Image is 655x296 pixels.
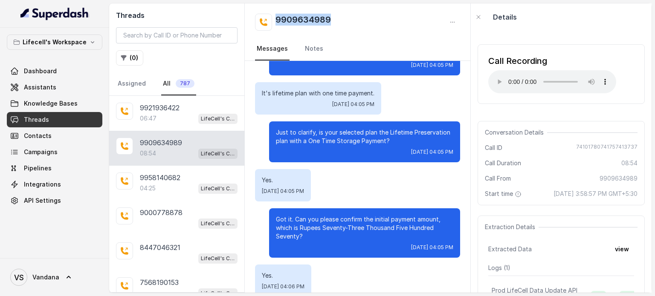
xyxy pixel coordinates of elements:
p: 06:47 [140,114,157,123]
p: Lifecell's Workspace [23,37,87,47]
div: Call Recording [488,55,616,67]
a: Dashboard [7,63,102,79]
span: [DATE] 04:05 PM [332,101,374,108]
p: Yes. [262,176,304,184]
p: It's lifetime plan with one time payment. [262,89,374,98]
p: 9958140682 [140,172,180,183]
a: Threads [7,112,102,127]
span: [DATE] 04:05 PM [411,244,453,251]
a: Integrations [7,177,102,192]
a: API Settings [7,193,102,208]
audio: Your browser does not support the audio element. [488,70,616,93]
h2: Threads [116,10,238,20]
p: LifeCell's Call Assistant [201,254,235,263]
p: Got it. Can you please confirm the initial payment amount, which is Rupees Seventy-Three Thousand... [276,215,453,241]
span: Threads [24,115,49,124]
a: Messages [255,37,290,60]
p: 9000778878 [140,207,183,218]
img: light.svg [20,7,89,20]
p: 9921936422 [140,103,180,113]
h2: 9909634989 [275,14,331,31]
p: Logs ( 1 ) [488,264,634,272]
p: LifeCell's Call Assistant [201,219,235,228]
span: Call ID [485,144,502,152]
p: LifeCell's Call Assistant [201,149,235,158]
span: 9909634989 [600,174,638,183]
span: Campaigns [24,148,58,156]
p: 9909634989 [140,138,182,148]
span: 08:54 [621,159,638,167]
a: Assistants [7,80,102,95]
p: 7568190153 [140,277,179,287]
span: Call Duration [485,159,521,167]
button: (0) [116,50,143,66]
input: Search by Call ID or Phone Number [116,27,238,43]
span: Extraction Details [485,223,539,231]
nav: Tabs [116,72,238,95]
text: VS [14,273,24,282]
a: Knowledge Bases [7,96,102,111]
span: Start time [485,190,523,198]
span: [DATE] 04:05 PM [411,149,453,155]
span: [DATE] 04:05 PM [262,188,304,195]
button: view [610,241,634,257]
span: Integrations [24,180,61,189]
p: 8447046321 [140,242,180,253]
a: Vandana [7,265,102,289]
a: All787 [161,72,196,95]
span: Call From [485,174,511,183]
span: Vandana [32,273,59,282]
p: Details [493,12,517,22]
a: Assigned [116,72,148,95]
p: Prod LifeCell Data Update API [492,286,577,295]
a: Contacts [7,128,102,144]
nav: Tabs [255,37,460,60]
span: Pipelines [24,164,52,172]
a: Pipelines [7,161,102,176]
span: Dashboard [24,67,57,75]
button: Lifecell's Workspace [7,34,102,50]
span: [DATE] 04:06 PM [262,283,304,290]
span: Conversation Details [485,128,547,137]
span: [DATE] 04:05 PM [411,62,453,69]
p: LifeCell's Call Assistant [201,115,235,123]
span: Extracted Data [488,245,532,253]
span: [DATE] 3:58:57 PM GMT+5:30 [554,190,638,198]
p: LifeCell's Call Assistant [201,184,235,193]
a: Notes [303,37,325,60]
span: API Settings [24,196,61,205]
p: Yes. [262,271,304,280]
a: Campaigns [7,144,102,160]
p: Just to clarify, is your selected plan the Lifetime Preservation plan with a One Time Storage Pay... [276,128,453,145]
span: Knowledge Bases [24,99,78,108]
p: 08:54 [140,149,156,158]
span: 787 [176,79,194,88]
span: Contacts [24,132,52,140]
span: 74101780741757413737 [576,144,638,152]
p: 04:25 [140,184,156,193]
span: Assistants [24,83,56,92]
